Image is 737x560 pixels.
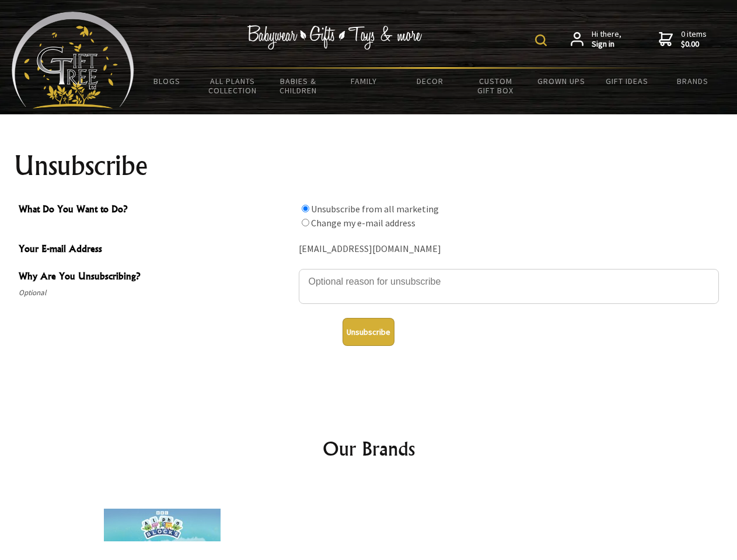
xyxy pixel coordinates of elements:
[302,205,309,212] input: What Do You Want to Do?
[247,25,422,50] img: Babywear - Gifts - Toys & more
[19,269,293,286] span: Why Are You Unsubscribing?
[200,69,266,103] a: All Plants Collection
[302,219,309,226] input: What Do You Want to Do?
[19,202,293,219] span: What Do You Want to Do?
[343,318,394,346] button: Unsubscribe
[571,29,621,50] a: Hi there,Sign in
[14,152,724,180] h1: Unsubscribe
[299,269,719,304] textarea: Why Are You Unsubscribing?
[311,203,439,215] label: Unsubscribe from all marketing
[299,240,719,258] div: [EMAIL_ADDRESS][DOMAIN_NAME]
[681,29,707,50] span: 0 items
[594,69,660,93] a: Gift Ideas
[19,286,293,300] span: Optional
[311,217,415,229] label: Change my e-mail address
[681,39,707,50] strong: $0.00
[535,34,547,46] img: product search
[134,69,200,93] a: BLOGS
[463,69,529,103] a: Custom Gift Box
[592,29,621,50] span: Hi there,
[528,69,594,93] a: Grown Ups
[12,12,134,108] img: Babyware - Gifts - Toys and more...
[331,69,397,93] a: Family
[23,435,714,463] h2: Our Brands
[397,69,463,93] a: Decor
[19,242,293,258] span: Your E-mail Address
[660,69,726,93] a: Brands
[266,69,331,103] a: Babies & Children
[659,29,707,50] a: 0 items$0.00
[592,39,621,50] strong: Sign in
